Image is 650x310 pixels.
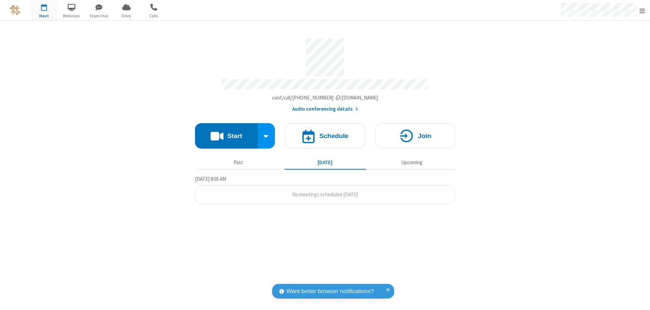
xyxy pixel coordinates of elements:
[141,13,167,19] span: Calls
[114,13,139,19] span: Drive
[31,13,57,19] span: Meet
[198,156,279,169] button: Past
[371,156,453,169] button: Upcoming
[195,34,455,113] section: Account details
[258,123,275,149] div: Start conference options
[286,287,374,296] span: Want better browser notifications?
[10,5,20,15] img: QA Selenium DO NOT DELETE OR CHANGE
[227,133,242,139] h4: Start
[292,191,358,198] span: No meetings scheduled [DATE]
[418,133,431,139] h4: Join
[272,94,378,102] button: Copy my meeting room linkCopy my meeting room link
[285,123,365,149] button: Schedule
[195,123,258,149] button: Start
[284,156,366,169] button: [DATE]
[292,105,358,113] button: Audio conferencing details
[272,94,378,101] span: Copy my meeting room link
[195,175,455,204] section: Today's Meetings
[319,133,348,139] h4: Schedule
[375,123,455,149] button: Join
[86,13,112,19] span: Team Chat
[195,176,226,182] span: [DATE] 8:05 AM
[59,13,84,19] span: Webinars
